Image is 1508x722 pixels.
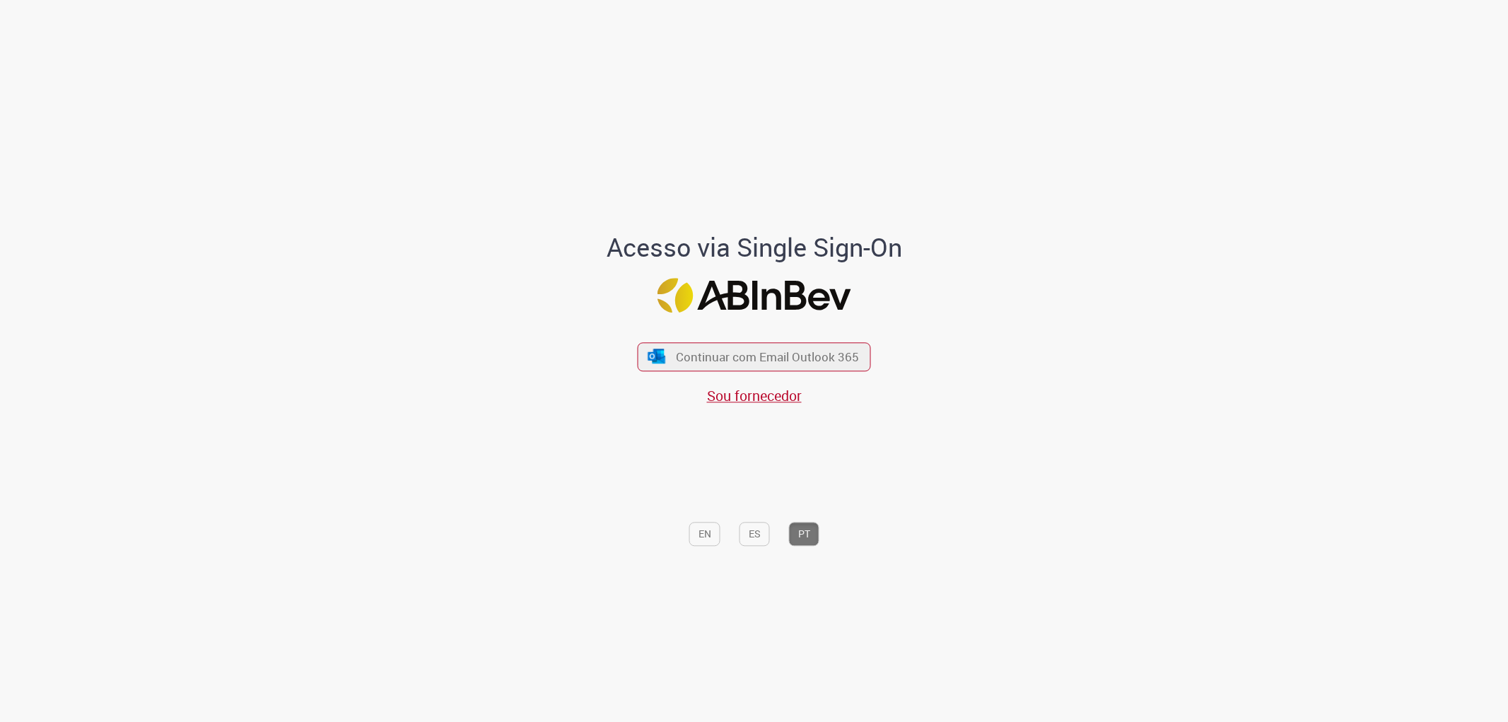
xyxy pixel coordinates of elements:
a: Sou fornecedor [707,386,802,405]
span: Continuar com Email Outlook 365 [676,349,859,365]
img: Logo ABInBev [657,279,851,313]
button: ícone Azure/Microsoft 360 Continuar com Email Outlook 365 [638,342,871,371]
button: EN [689,522,720,546]
button: PT [789,522,819,546]
h1: Acesso via Single Sign-On [558,233,950,262]
img: ícone Azure/Microsoft 360 [646,349,666,363]
button: ES [740,522,770,546]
